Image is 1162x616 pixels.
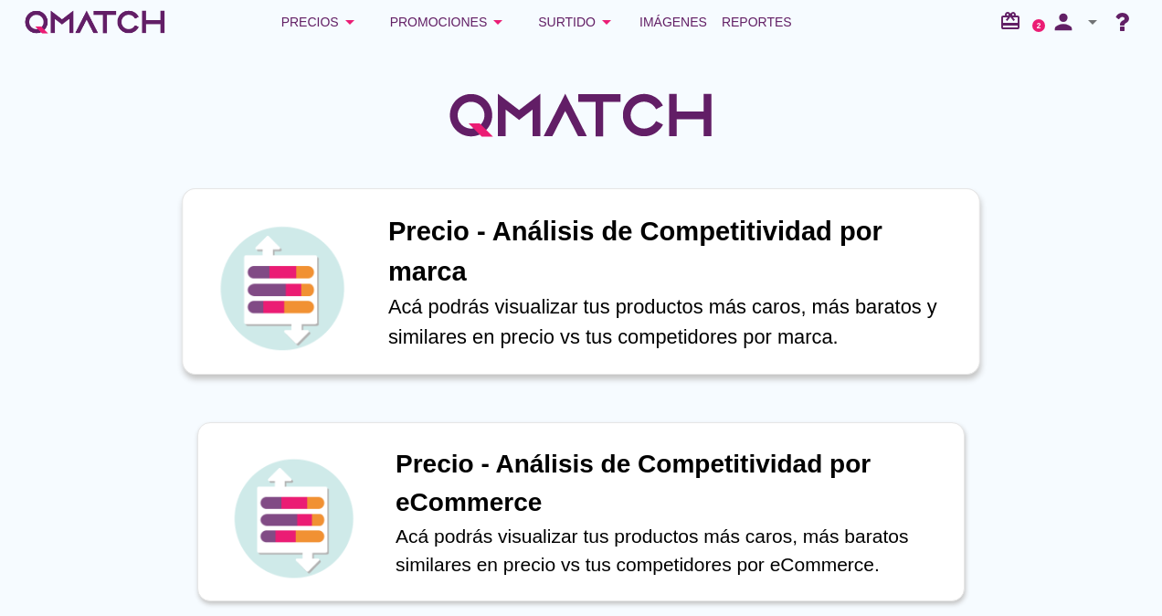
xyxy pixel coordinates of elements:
h1: Precio - Análisis de Competitividad por marca [388,212,960,292]
i: arrow_drop_down [339,11,361,33]
img: icon [216,221,349,355]
div: Precios [281,11,361,33]
text: 2 [1037,21,1041,29]
a: Imágenes [632,4,714,40]
i: arrow_drop_down [487,11,509,33]
i: arrow_drop_down [596,11,618,33]
button: Promociones [375,4,524,40]
span: Imágenes [639,11,707,33]
a: Reportes [714,4,799,40]
p: Acá podrás visualizar tus productos más caros, más baratos y similares en precio vs tus competido... [388,292,960,352]
a: iconPrecio - Análisis de Competitividad por eCommerceAcá podrás visualizar tus productos más caro... [172,422,990,601]
a: 2 [1032,19,1045,32]
img: QMatchLogo [444,69,718,161]
p: Acá podrás visualizar tus productos más caros, más baratos similares en precio vs tus competidore... [396,522,945,579]
div: Promociones [390,11,510,33]
span: Reportes [722,11,792,33]
a: iconPrecio - Análisis de Competitividad por marcaAcá podrás visualizar tus productos más caros, m... [172,192,990,371]
i: arrow_drop_down [1082,11,1104,33]
a: white-qmatch-logo [22,4,168,40]
i: redeem [999,10,1029,32]
button: Surtido [523,4,632,40]
button: Precios [267,4,375,40]
i: person [1045,9,1082,35]
h1: Precio - Análisis de Competitividad por eCommerce [396,445,945,522]
img: icon [229,454,357,582]
div: Surtido [538,11,618,33]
